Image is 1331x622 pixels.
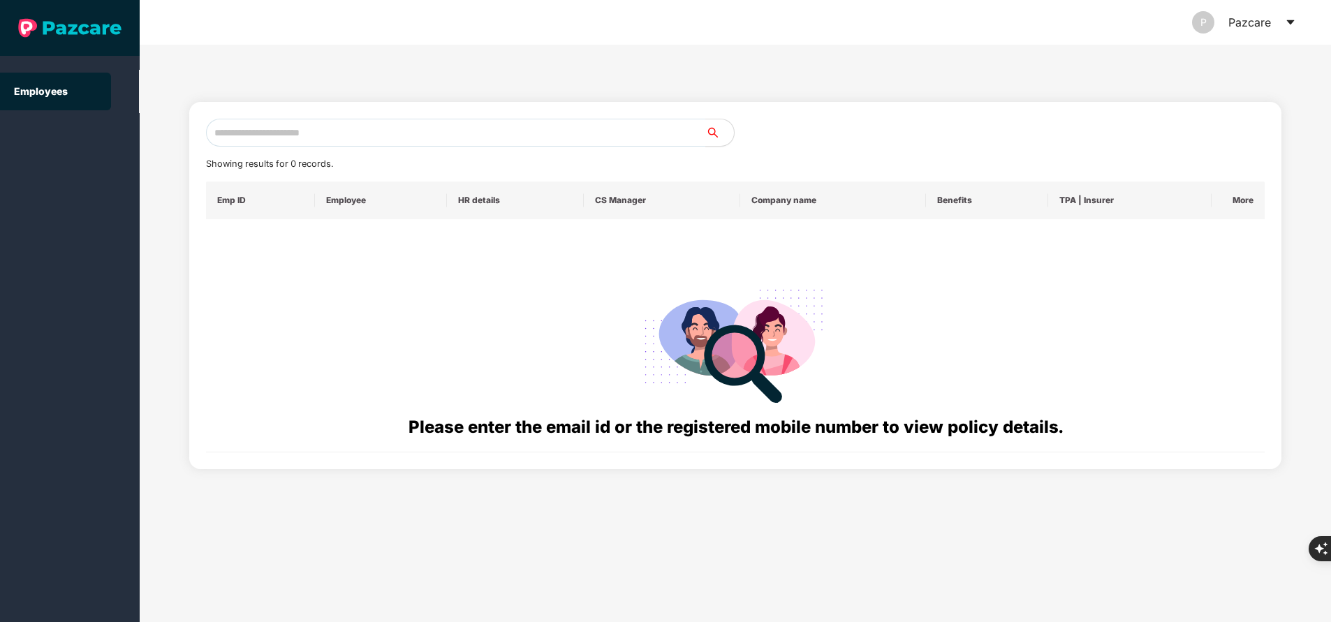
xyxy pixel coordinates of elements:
[447,182,584,219] th: HR details
[1048,182,1212,219] th: TPA | Insurer
[206,182,315,219] th: Emp ID
[315,182,448,219] th: Employee
[1200,11,1207,34] span: P
[705,127,734,138] span: search
[14,85,68,97] a: Employees
[705,119,735,147] button: search
[1285,17,1296,28] span: caret-down
[635,272,836,414] img: svg+xml;base64,PHN2ZyB4bWxucz0iaHR0cDovL3d3dy53My5vcmcvMjAwMC9zdmciIHdpZHRoPSIyODgiIGhlaWdodD0iMj...
[740,182,926,219] th: Company name
[926,182,1048,219] th: Benefits
[584,182,740,219] th: CS Manager
[409,417,1063,437] span: Please enter the email id or the registered mobile number to view policy details.
[206,158,333,169] span: Showing results for 0 records.
[1212,182,1265,219] th: More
